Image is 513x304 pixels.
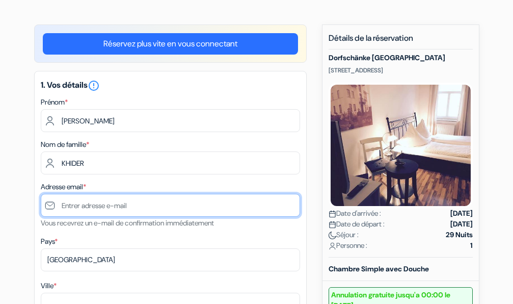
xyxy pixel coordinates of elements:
span: Personne : [329,240,367,251]
i: error_outline [88,80,100,92]
h5: 1. Vos détails [41,80,300,92]
img: moon.svg [329,232,336,239]
label: Adresse email [41,182,86,192]
input: Entrez votre prénom [41,109,300,132]
img: calendar.svg [329,210,336,218]
span: Date de départ : [329,219,385,230]
span: Séjour : [329,230,359,240]
strong: 29 Nuits [446,230,473,240]
p: [STREET_ADDRESS] [329,66,473,74]
label: Pays [41,236,58,247]
b: Chambre Simple avec Douche [329,264,429,273]
strong: [DATE] [450,219,473,230]
strong: 1 [470,240,473,251]
img: calendar.svg [329,221,336,229]
strong: [DATE] [450,208,473,219]
h5: Détails de la réservation [329,33,473,49]
small: Vous recevrez un e-mail de confirmation immédiatement [41,218,214,227]
label: Prénom [41,97,68,108]
label: Nom de famille [41,139,89,150]
input: Entrer adresse e-mail [41,194,300,217]
span: Date d'arrivée : [329,208,381,219]
input: Entrer le nom de famille [41,151,300,174]
a: error_outline [88,80,100,90]
label: Ville [41,281,57,291]
a: Réservez plus vite en vous connectant [43,33,298,55]
img: user_icon.svg [329,242,336,250]
h5: Dorfschänke [GEOGRAPHIC_DATA] [329,54,473,62]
